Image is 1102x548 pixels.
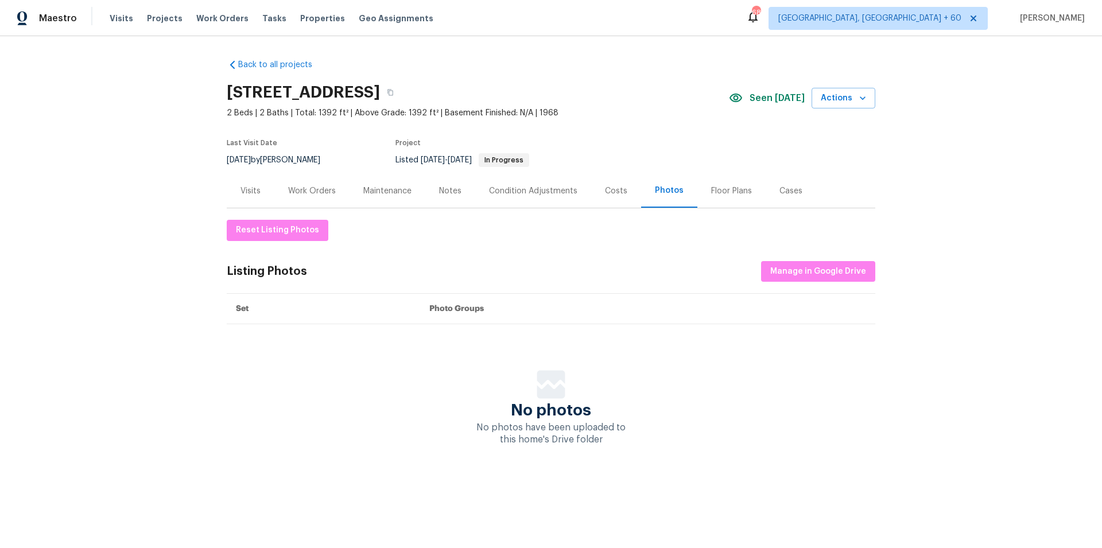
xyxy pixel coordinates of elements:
[511,405,591,416] span: No photos
[227,87,380,98] h2: [STREET_ADDRESS]
[236,223,319,238] span: Reset Listing Photos
[359,13,433,24] span: Geo Assignments
[196,13,249,24] span: Work Orders
[476,423,626,444] span: No photos have been uploaded to this home's Drive folder
[421,156,472,164] span: -
[448,156,472,164] span: [DATE]
[421,156,445,164] span: [DATE]
[761,261,875,282] button: Manage in Google Drive
[227,156,251,164] span: [DATE]
[227,153,334,167] div: by [PERSON_NAME]
[752,7,760,18] div: 684
[1015,13,1085,24] span: [PERSON_NAME]
[227,294,420,324] th: Set
[380,82,401,103] button: Copy Address
[770,265,866,279] span: Manage in Google Drive
[110,13,133,24] span: Visits
[240,185,261,197] div: Visits
[288,185,336,197] div: Work Orders
[227,266,307,277] div: Listing Photos
[655,185,684,196] div: Photos
[480,157,528,164] span: In Progress
[711,185,752,197] div: Floor Plans
[750,92,805,104] span: Seen [DATE]
[420,294,875,324] th: Photo Groups
[262,14,286,22] span: Tasks
[779,185,802,197] div: Cases
[300,13,345,24] span: Properties
[489,185,577,197] div: Condition Adjustments
[147,13,183,24] span: Projects
[439,185,461,197] div: Notes
[605,185,627,197] div: Costs
[363,185,412,197] div: Maintenance
[812,88,875,109] button: Actions
[227,107,729,119] span: 2 Beds | 2 Baths | Total: 1392 ft² | Above Grade: 1392 ft² | Basement Finished: N/A | 1968
[227,220,328,241] button: Reset Listing Photos
[395,156,529,164] span: Listed
[39,13,77,24] span: Maestro
[227,59,337,71] a: Back to all projects
[778,13,961,24] span: [GEOGRAPHIC_DATA], [GEOGRAPHIC_DATA] + 60
[227,139,277,146] span: Last Visit Date
[395,139,421,146] span: Project
[821,91,866,106] span: Actions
